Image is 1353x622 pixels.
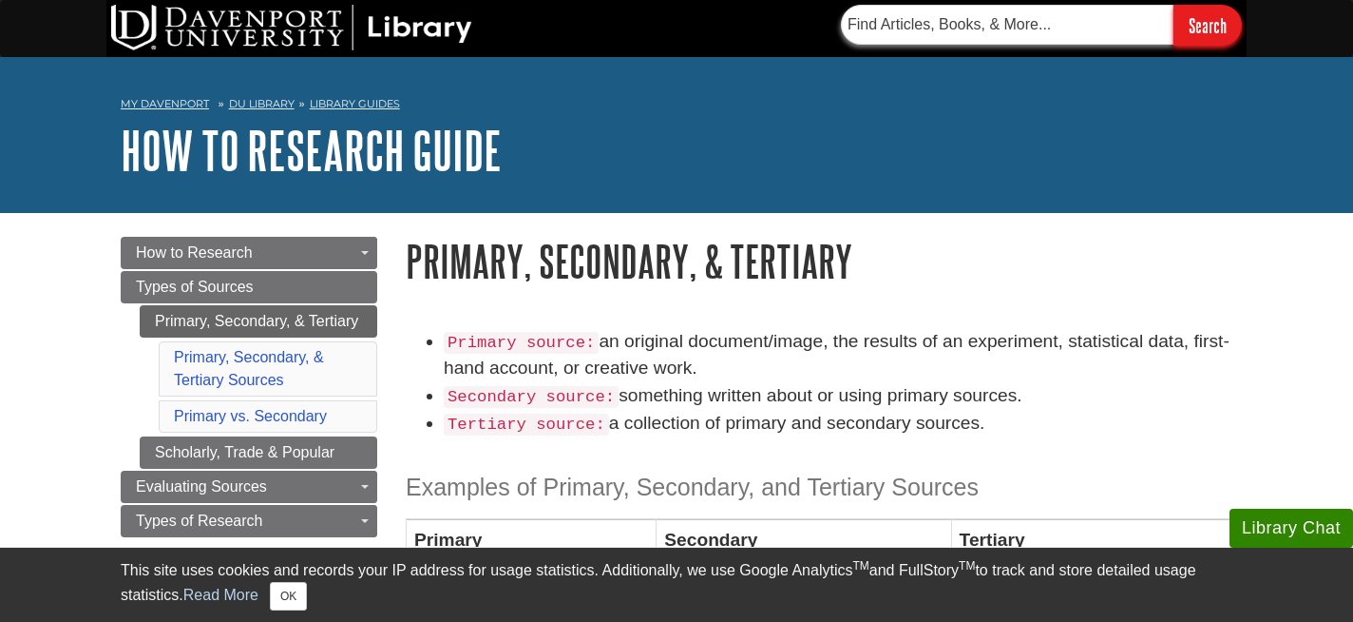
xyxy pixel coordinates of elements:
[136,244,253,261] span: How to Research
[444,414,609,436] code: Tertiary source:
[444,386,619,408] code: Secondary source:
[121,91,1232,122] nav: breadcrumb
[959,559,975,573] sup: TM
[121,505,377,537] a: Types of Research
[1229,509,1353,548] button: Library Chat
[136,279,254,295] span: Types of Sources
[852,559,868,573] sup: TM
[841,5,1173,45] input: Find Articles, Books, & More...
[121,121,502,180] a: How to Research Guide
[1173,5,1242,46] input: Search
[121,237,377,269] a: How to Research
[407,519,657,561] th: Primary
[121,471,377,503] a: Evaluating Sources
[174,349,324,388] a: Primary, Secondary, & Tertiary Sources
[444,410,1232,437] li: a collection of primary and secondary sources.
[444,382,1232,410] li: something written about or using primary sources.
[121,237,377,537] div: Guide Page Menu
[140,437,377,469] a: Scholarly, Trade & Popular
[444,328,1232,383] li: an original document/image, the results of an experiment, statistical data, first-hand account, o...
[270,582,307,611] button: Close
[140,305,377,338] a: Primary, Secondary, & Tertiary
[121,271,377,303] a: Types of Sources
[229,97,295,110] a: DU Library
[841,5,1242,46] form: Searches DU Library's articles, books, and more
[657,519,951,561] th: Secondary
[121,559,1232,611] div: This site uses cookies and records your IP address for usage statistics. Additionally, we use Goo...
[174,408,327,424] a: Primary vs. Secondary
[136,478,267,495] span: Evaluating Sources
[310,97,400,110] a: Library Guides
[951,519,1231,561] th: Tertiary
[444,332,599,354] code: Primary source:
[111,5,472,50] img: DU Library
[136,513,262,529] span: Types of Research
[183,587,258,603] a: Read More
[121,96,209,112] a: My Davenport
[406,474,1232,501] h3: Examples of Primary, Secondary, and Tertiary Sources
[406,237,1232,285] h1: Primary, Secondary, & Tertiary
